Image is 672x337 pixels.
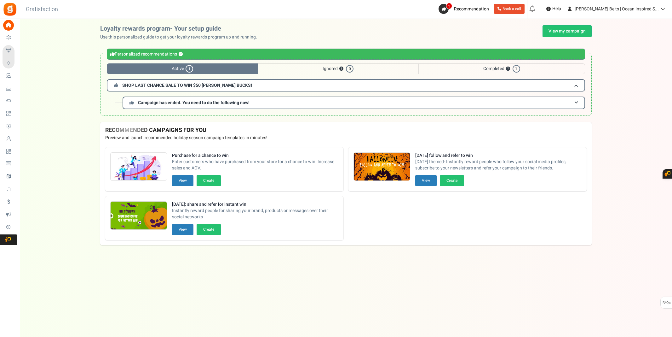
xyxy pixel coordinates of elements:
[111,153,167,181] img: Recommended Campaigns
[439,4,491,14] a: 1 Recommendation
[172,152,338,159] strong: Purchase for a chance to win
[440,175,464,186] button: Create
[662,297,671,309] span: FAQs
[543,25,592,37] a: View my campaign
[100,25,262,32] h2: Loyalty rewards program- Your setup guide
[575,6,659,12] span: [PERSON_NAME] Belts | Ocean Inspired S...
[354,153,410,181] img: Recommended Campaigns
[339,67,343,71] button: ?
[107,49,585,60] div: Personalized recommendations
[415,152,582,159] strong: [DATE] follow and refer to win
[105,135,587,141] p: Preview and launch recommended holiday season campaign templates in minutes!
[172,201,338,208] strong: [DATE]: share and refer for instant win!
[172,208,338,220] span: Instantly reward people for sharing your brand, products or messages over their social networks
[258,63,418,74] span: Ignored
[346,65,353,73] span: 0
[138,99,250,106] span: Campaign has ended. You need to do the following now!
[415,159,582,171] span: [DATE] themed- Instantly reward people who follow your social media profiles, subscribe to your n...
[186,65,193,73] span: 1
[172,175,193,186] button: View
[506,67,510,71] button: ?
[197,175,221,186] button: Create
[3,2,17,16] img: Gratisfaction
[105,127,587,133] h4: RECOMMENDED CAMPAIGNS FOR YOU
[197,224,221,235] button: Create
[100,34,262,40] p: Use this personalized guide to get your loyalty rewards program up and running.
[111,202,167,230] img: Recommended Campaigns
[19,3,65,16] h3: Gratisfaction
[172,159,338,171] span: Enter customers who have purchased from your store for a chance to win. Increase sales and AOV.
[494,4,525,14] a: Book a call
[551,6,561,12] span: Help
[179,52,183,56] button: ?
[122,82,252,89] span: SHOP LAST CHANCE SALE TO WIN $50 [PERSON_NAME] BUCKS!
[446,3,452,9] span: 1
[172,224,193,235] button: View
[415,175,437,186] button: View
[513,65,520,73] span: 1
[544,4,564,14] a: Help
[107,63,258,74] span: Active
[418,63,585,74] span: Completed
[454,6,489,12] span: Recommendation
